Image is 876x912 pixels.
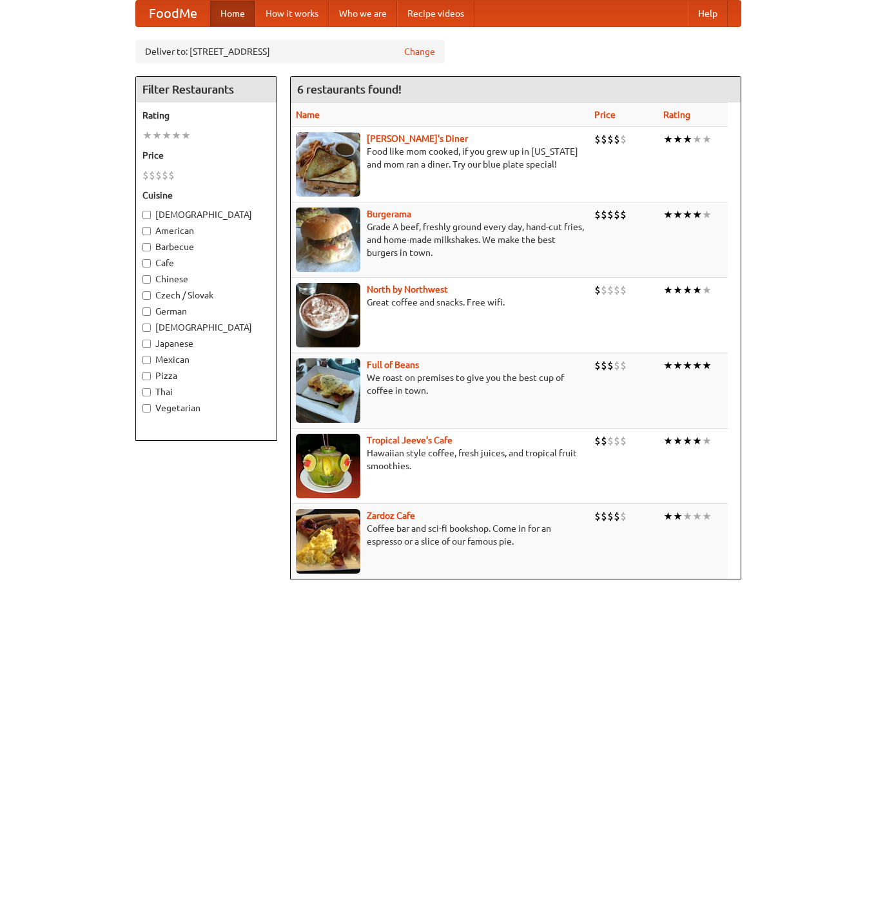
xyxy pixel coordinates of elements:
[142,340,151,348] input: Japanese
[702,283,712,297] li: ★
[620,358,627,373] li: $
[155,168,162,182] li: $
[136,77,277,102] h4: Filter Restaurants
[663,283,673,297] li: ★
[673,132,683,146] li: ★
[171,128,181,142] li: ★
[136,1,210,26] a: FoodMe
[397,1,474,26] a: Recipe videos
[607,434,614,448] li: $
[142,321,270,334] label: [DEMOGRAPHIC_DATA]
[296,132,360,197] img: sallys.jpg
[329,1,397,26] a: Who we are
[601,509,607,523] li: $
[673,358,683,373] li: ★
[607,283,614,297] li: $
[594,208,601,222] li: $
[142,324,151,332] input: [DEMOGRAPHIC_DATA]
[296,208,360,272] img: burgerama.jpg
[594,358,601,373] li: $
[162,128,171,142] li: ★
[210,1,255,26] a: Home
[142,307,151,316] input: German
[367,284,448,295] b: North by Northwest
[594,132,601,146] li: $
[296,220,584,259] p: Grade A beef, freshly ground every day, hand-cut fries, and home-made milkshakes. We make the bes...
[367,360,419,370] b: Full of Beans
[142,149,270,162] h5: Price
[607,358,614,373] li: $
[142,240,270,253] label: Barbecue
[404,45,435,58] a: Change
[142,208,270,221] label: [DEMOGRAPHIC_DATA]
[367,435,453,445] b: Tropical Jeeve's Cafe
[142,402,270,414] label: Vegetarian
[142,289,270,302] label: Czech / Slovak
[142,275,151,284] input: Chinese
[673,434,683,448] li: ★
[142,337,270,350] label: Japanese
[367,510,415,521] a: Zardoz Cafe
[692,509,702,523] li: ★
[296,145,584,171] p: Food like mom cooked, if you grew up in [US_STATE] and mom ran a diner. Try our blue plate special!
[601,358,607,373] li: $
[135,40,445,63] div: Deliver to: [STREET_ADDRESS]
[601,132,607,146] li: $
[181,128,191,142] li: ★
[296,522,584,548] p: Coffee bar and sci-fi bookshop. Come in for an espresso or a slice of our famous pie.
[142,353,270,366] label: Mexican
[620,208,627,222] li: $
[620,509,627,523] li: $
[142,168,149,182] li: $
[142,243,151,251] input: Barbecue
[673,208,683,222] li: ★
[607,208,614,222] li: $
[142,369,270,382] label: Pizza
[142,388,151,396] input: Thai
[683,208,692,222] li: ★
[142,273,270,286] label: Chinese
[296,447,584,472] p: Hawaiian style coffee, fresh juices, and tropical fruit smoothies.
[296,509,360,574] img: zardoz.jpg
[142,259,151,267] input: Cafe
[683,358,692,373] li: ★
[702,509,712,523] li: ★
[142,356,151,364] input: Mexican
[255,1,329,26] a: How it works
[663,110,690,120] a: Rating
[692,208,702,222] li: ★
[296,110,320,120] a: Name
[614,358,620,373] li: $
[601,208,607,222] li: $
[683,434,692,448] li: ★
[142,189,270,202] h5: Cuisine
[142,291,151,300] input: Czech / Slovak
[142,385,270,398] label: Thai
[702,358,712,373] li: ★
[614,509,620,523] li: $
[620,283,627,297] li: $
[142,109,270,122] h5: Rating
[601,434,607,448] li: $
[607,509,614,523] li: $
[688,1,728,26] a: Help
[683,132,692,146] li: ★
[663,509,673,523] li: ★
[594,110,616,120] a: Price
[142,305,270,318] label: German
[142,257,270,269] label: Cafe
[663,132,673,146] li: ★
[614,132,620,146] li: $
[168,168,175,182] li: $
[663,208,673,222] li: ★
[607,132,614,146] li: $
[692,358,702,373] li: ★
[601,283,607,297] li: $
[149,168,155,182] li: $
[673,509,683,523] li: ★
[142,227,151,235] input: American
[296,283,360,347] img: north.jpg
[692,434,702,448] li: ★
[673,283,683,297] li: ★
